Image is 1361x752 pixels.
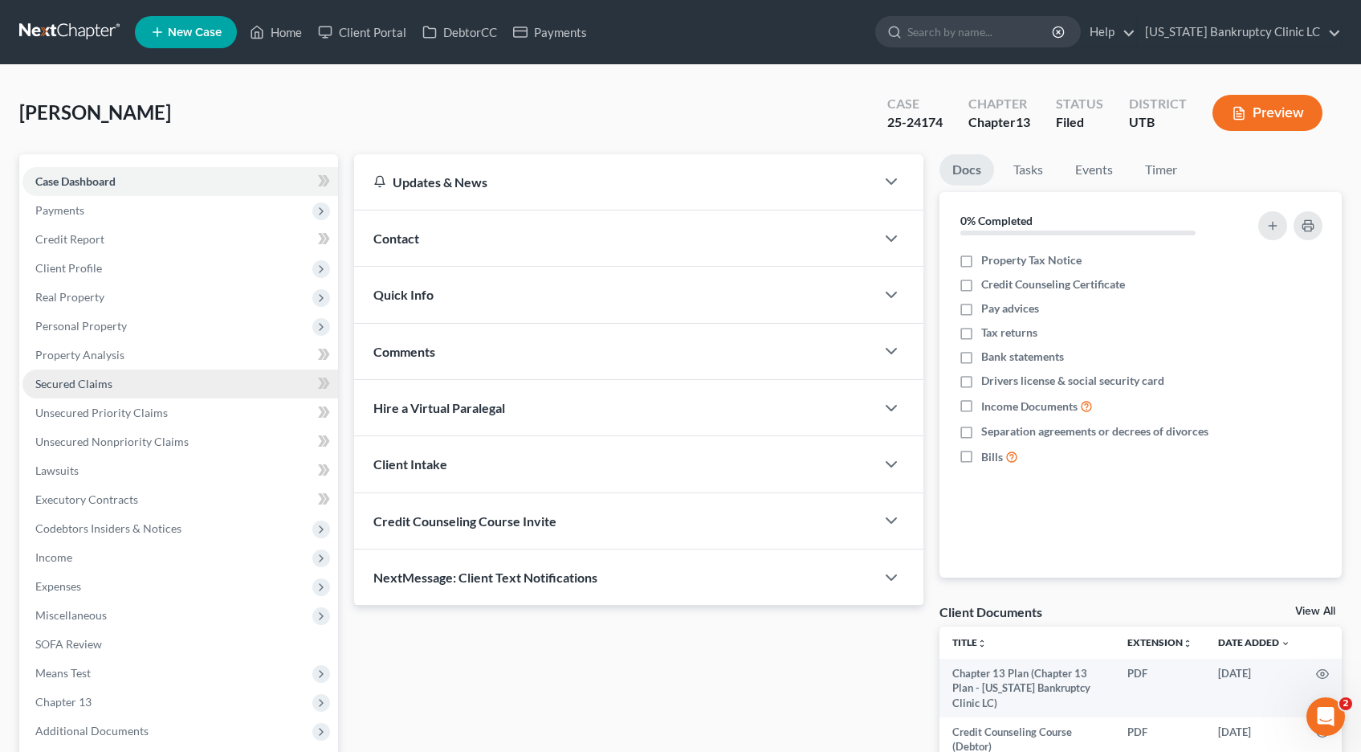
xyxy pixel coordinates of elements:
a: Tasks [1000,154,1056,186]
a: Client Portal [310,18,414,47]
a: Case Dashboard [22,167,338,196]
a: Timer [1132,154,1190,186]
span: Unsecured Priority Claims [35,406,168,419]
a: Docs [939,154,994,186]
span: Executory Contracts [35,492,138,506]
span: Credit Counseling Course Invite [373,513,556,529]
span: [PERSON_NAME] [19,100,171,124]
span: Income Documents [981,398,1078,415]
span: Payments [35,203,84,217]
span: Property Analysis [35,348,124,362]
span: Secured Claims [35,377,112,390]
span: Bills [981,449,1003,465]
a: Home [242,18,310,47]
span: Comments [373,344,435,359]
div: Client Documents [939,603,1042,620]
span: Codebtors Insiders & Notices [35,521,181,535]
a: Extensionunfold_more [1127,636,1192,648]
span: Property Tax Notice [981,252,1082,268]
a: Credit Report [22,225,338,254]
div: UTB [1129,113,1187,132]
button: Preview [1212,95,1322,131]
span: Quick Info [373,287,434,302]
div: Updates & News [373,174,856,190]
iframe: Intercom live chat [1306,697,1345,736]
span: Means Test [35,666,91,680]
span: 2 [1339,697,1352,710]
span: 13 [1016,114,1030,129]
span: Hire a Virtual Paralegal [373,400,505,415]
span: Case Dashboard [35,174,116,188]
a: Lawsuits [22,456,338,485]
i: unfold_more [977,639,987,648]
div: Chapter [968,113,1030,132]
span: Tax returns [981,325,1037,341]
a: Unsecured Nonpriority Claims [22,427,338,456]
span: Expenses [35,579,81,593]
a: Date Added expand_more [1218,636,1290,648]
span: Real Property [35,290,104,304]
td: [DATE] [1205,659,1303,717]
span: Drivers license & social security card [981,373,1164,389]
a: DebtorCC [414,18,505,47]
a: Property Analysis [22,341,338,370]
span: Lawsuits [35,464,79,477]
a: Executory Contracts [22,485,338,514]
span: Bank statements [981,349,1064,365]
div: Status [1056,95,1103,113]
span: Credit Report [35,232,104,246]
strong: 0% Completed [960,214,1033,227]
span: New Case [168,27,222,39]
a: SOFA Review [22,630,338,659]
a: View All [1295,606,1335,617]
i: unfold_more [1183,639,1192,648]
div: 25-24174 [887,113,943,132]
div: District [1129,95,1187,113]
span: Pay advices [981,300,1039,317]
div: Case [887,95,943,113]
span: SOFA Review [35,637,102,651]
span: Credit Counseling Certificate [981,276,1125,292]
span: Contact [373,231,419,246]
a: Titleunfold_more [952,636,987,648]
a: Events [1062,154,1126,186]
a: [US_STATE] Bankruptcy Clinic LC [1137,18,1341,47]
span: Chapter 13 [35,695,92,709]
a: Unsecured Priority Claims [22,398,338,427]
span: Personal Property [35,319,127,333]
div: Chapter [968,95,1030,113]
a: Help [1082,18,1135,47]
span: NextMessage: Client Text Notifications [373,570,597,585]
div: Filed [1056,113,1103,132]
input: Search by name... [907,17,1054,47]
span: Separation agreements or decrees of divorces [981,423,1208,439]
span: Additional Documents [35,724,149,738]
span: Miscellaneous [35,608,107,622]
td: Chapter 13 Plan (Chapter 13 Plan - [US_STATE] Bankruptcy Clinic LC) [939,659,1114,717]
a: Payments [505,18,595,47]
span: Client Profile [35,261,102,275]
span: Client Intake [373,456,447,472]
a: Secured Claims [22,370,338,398]
td: PDF [1114,659,1205,717]
span: Unsecured Nonpriority Claims [35,435,189,448]
i: expand_more [1281,639,1290,648]
span: Income [35,550,72,564]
